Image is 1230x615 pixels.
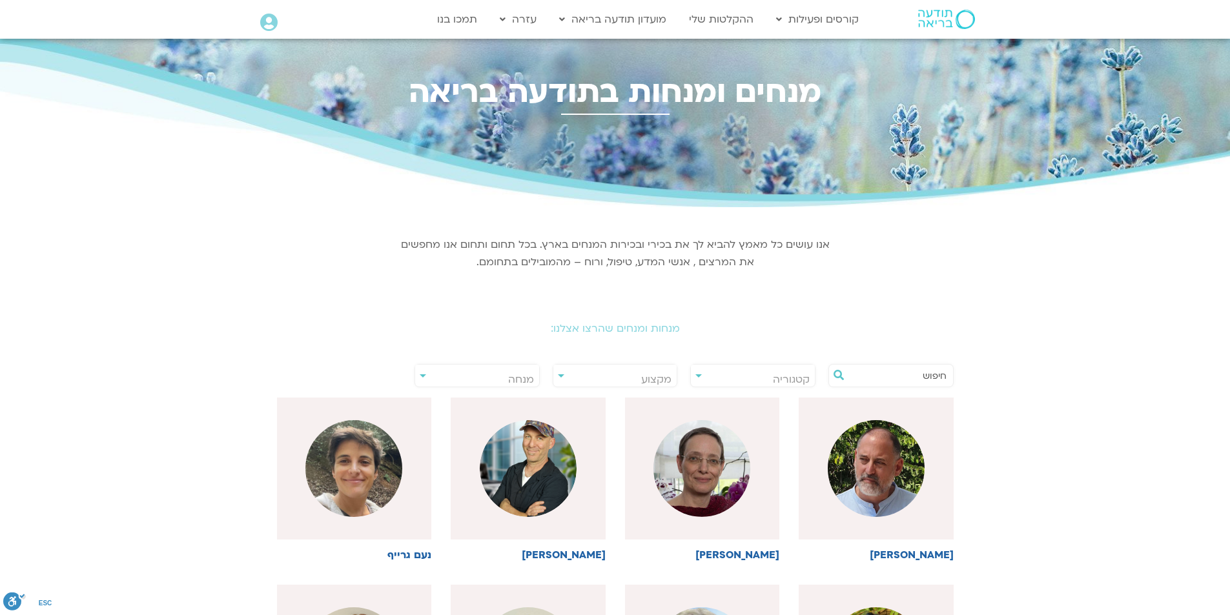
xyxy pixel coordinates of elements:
[653,420,750,517] img: %D7%93%D7%A0%D7%94-%D7%92%D7%A0%D7%99%D7%94%D7%A8.png
[625,398,780,561] a: [PERSON_NAME]
[799,549,954,561] h6: [PERSON_NAME]
[848,365,947,387] input: חיפוש
[553,7,673,32] a: מועדון תודעה בריאה
[305,420,402,517] img: %D7%A0%D7%A2%D7%9D-%D7%92%D7%A8%D7%99%D7%99%D7%A3-1.jpg
[451,398,606,561] a: [PERSON_NAME]
[277,398,432,561] a: נעם גרייף
[828,420,925,517] img: %D7%91%D7%A8%D7%95%D7%9A-%D7%A8%D7%96.png
[254,323,977,334] h2: מנחות ומנחים שהרצו אצלנו:
[431,7,484,32] a: תמכו בנו
[770,7,865,32] a: קורסים ופעילות
[493,7,543,32] a: עזרה
[508,372,534,387] span: מנחה
[773,372,810,387] span: קטגוריה
[480,420,577,517] img: %D7%96%D7%99%D7%95%D7%90%D7%9F-.png
[254,74,977,110] h2: מנחים ומנחות בתודעה בריאה
[277,549,432,561] h6: נעם גרייף
[625,549,780,561] h6: [PERSON_NAME]
[799,398,954,561] a: [PERSON_NAME]
[641,372,671,387] span: מקצוע
[399,236,832,271] p: אנו עושים כל מאמץ להביא לך את בכירי ובכירות המנחים בארץ. בכל תחום ותחום אנו מחפשים את המרצים , אנ...
[682,7,760,32] a: ההקלטות שלי
[918,10,975,29] img: תודעה בריאה
[451,549,606,561] h6: [PERSON_NAME]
